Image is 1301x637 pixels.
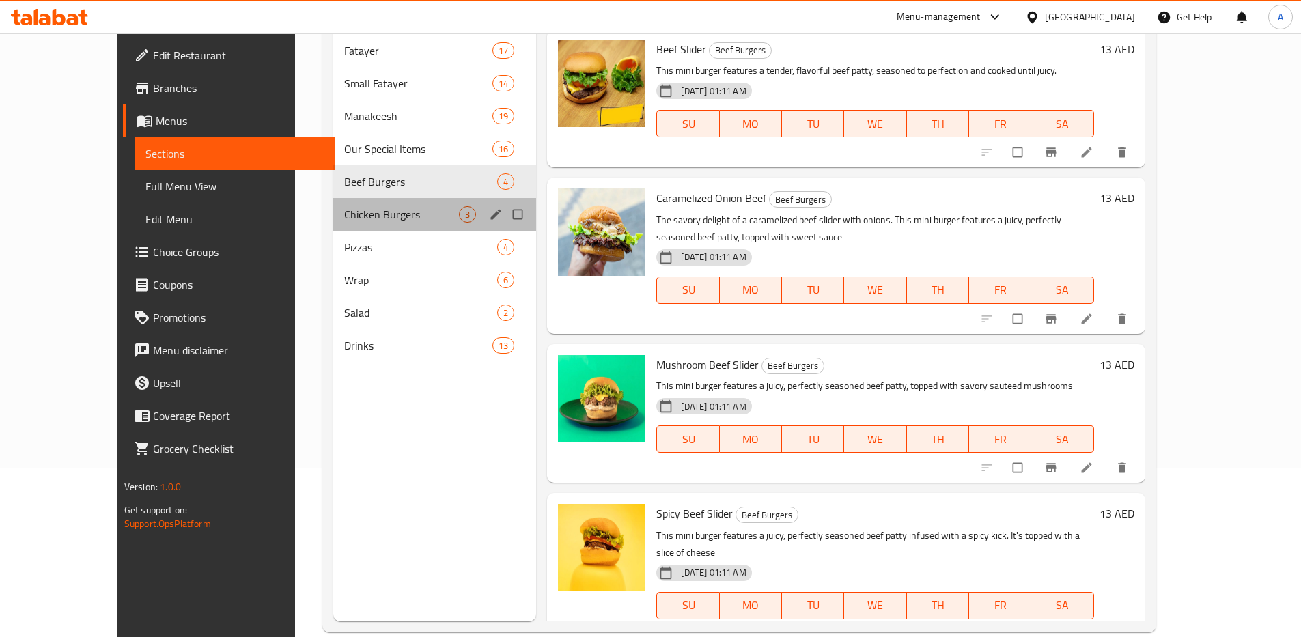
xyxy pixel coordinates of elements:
[850,280,901,300] span: WE
[662,595,714,615] span: SU
[153,309,324,326] span: Promotions
[1031,110,1093,137] button: SA
[782,277,844,304] button: TU
[492,337,514,354] div: items
[782,592,844,619] button: TU
[782,425,844,453] button: TU
[709,42,772,59] div: Beef Burgers
[725,429,777,449] span: MO
[493,44,514,57] span: 17
[145,145,324,162] span: Sections
[770,192,831,208] span: Beef Burgers
[975,280,1026,300] span: FR
[1107,137,1140,167] button: delete
[787,280,839,300] span: TU
[844,425,906,453] button: WE
[558,188,645,276] img: Caramelized Onion Beef
[969,592,1031,619] button: FR
[333,100,536,132] div: Manakeesh19
[912,595,964,615] span: TH
[1037,429,1088,449] span: SA
[344,108,492,124] div: Manakeesh
[459,206,476,223] div: items
[487,206,507,223] button: edit
[123,334,335,367] a: Menu disclaimer
[710,42,771,58] span: Beef Burgers
[656,62,1093,79] p: This mini burger features a tender, flavorful beef patty, seasoned to perfection and cooked until...
[736,507,798,523] span: Beef Burgers
[344,42,492,59] div: Fatayer
[1045,10,1135,25] div: [GEOGRAPHIC_DATA]
[333,34,536,67] div: Fatayer17
[656,503,733,524] span: Spicy Beef Slider
[975,429,1026,449] span: FR
[153,408,324,424] span: Coverage Report
[675,251,751,264] span: [DATE] 01:11 AM
[1107,304,1140,334] button: delete
[1031,425,1093,453] button: SA
[156,113,324,129] span: Menus
[975,595,1026,615] span: FR
[123,104,335,137] a: Menus
[907,592,969,619] button: TH
[1100,504,1134,523] h6: 13 AED
[344,173,497,190] div: Beef Burgers
[787,429,839,449] span: TU
[333,296,536,329] div: Salad2
[344,272,497,288] span: Wrap
[333,67,536,100] div: Small Fatayer14
[720,425,782,453] button: MO
[844,277,906,304] button: WE
[969,425,1031,453] button: FR
[493,110,514,123] span: 19
[344,206,459,223] span: Chicken Burgers
[725,595,777,615] span: MO
[912,429,964,449] span: TH
[720,110,782,137] button: MO
[1005,306,1033,332] span: Select to update
[912,114,964,134] span: TH
[493,339,514,352] span: 13
[787,114,839,134] span: TU
[333,198,536,231] div: Chicken Burgers3edit
[1080,461,1096,475] a: Edit menu item
[153,440,324,457] span: Grocery Checklist
[850,595,901,615] span: WE
[123,432,335,465] a: Grocery Checklist
[736,507,798,523] div: Beef Burgers
[969,110,1031,137] button: FR
[498,175,514,188] span: 4
[497,239,514,255] div: items
[493,143,514,156] span: 16
[656,527,1093,561] p: This mini burger features a juicy, perfectly seasoned beef patty infused with a spicy kick. It's ...
[344,75,492,91] span: Small Fatayer
[333,231,536,264] div: Pizzas4
[844,110,906,137] button: WE
[1036,453,1069,483] button: Branch-specific-item
[124,501,187,519] span: Get support on:
[656,354,759,375] span: Mushroom Beef Slider
[333,329,536,362] div: Drinks13
[897,9,981,25] div: Menu-management
[344,141,492,157] span: Our Special Items
[344,337,492,354] span: Drinks
[333,29,536,367] nav: Menu sections
[153,47,324,63] span: Edit Restaurant
[492,42,514,59] div: items
[123,268,335,301] a: Coupons
[153,342,324,358] span: Menu disclaimer
[1037,595,1088,615] span: SA
[656,39,706,59] span: Beef Slider
[844,592,906,619] button: WE
[725,114,777,134] span: MO
[344,305,497,321] span: Salad
[497,173,514,190] div: items
[135,137,335,170] a: Sections
[662,429,714,449] span: SU
[558,355,645,442] img: Mushroom Beef Slider
[498,241,514,254] span: 4
[123,39,335,72] a: Edit Restaurant
[662,280,714,300] span: SU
